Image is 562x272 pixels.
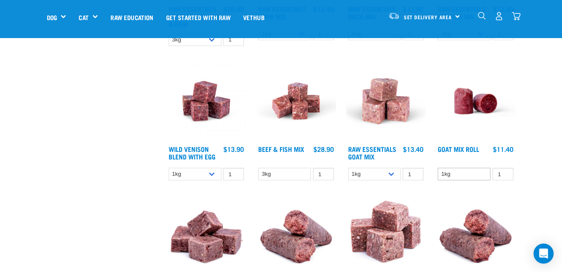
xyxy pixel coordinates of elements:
[160,0,237,34] a: Get started with Raw
[478,12,486,20] img: home-icon-1@2x.png
[493,168,513,181] input: 1
[388,12,400,20] img: van-moving.png
[169,147,216,158] a: Wild Venison Blend with Egg
[534,244,554,264] div: Open Intercom Messenger
[438,147,479,151] a: Goat Mix Roll
[256,61,336,141] img: Beef Mackerel 1
[512,12,521,21] img: home-icon@2x.png
[104,0,159,34] a: Raw Education
[403,145,423,153] div: $13.40
[403,168,423,181] input: 1
[436,61,516,141] img: Raw Essentials Chicken Lamb Beef Bulk Minced Raw Dog Food Roll Unwrapped
[313,145,334,153] div: $28.90
[223,145,244,153] div: $13.90
[167,61,246,141] img: Venison Egg 1616
[348,147,396,158] a: Raw Essentials Goat Mix
[223,33,244,46] input: 1
[47,13,57,22] a: Dog
[223,168,244,181] input: 1
[495,12,503,21] img: user.png
[313,168,334,181] input: 1
[79,13,88,22] a: Cat
[493,145,513,153] div: $11.40
[237,0,271,34] a: Vethub
[346,61,426,141] img: Goat M Ix 38448
[258,147,304,151] a: Beef & Fish Mix
[404,15,452,18] span: Set Delivery Area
